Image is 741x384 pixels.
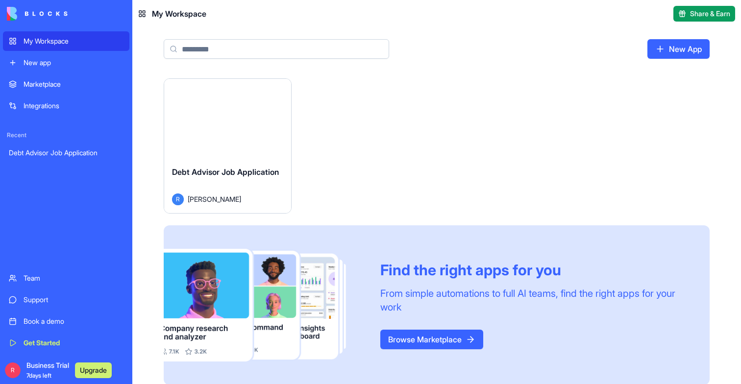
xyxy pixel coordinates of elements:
button: Upgrade [75,362,112,378]
img: Frame_181_egmpey.png [164,249,365,361]
div: Get Started [24,338,123,348]
button: Share & Earn [673,6,735,22]
a: Team [3,268,129,288]
span: R [5,362,21,378]
div: Find the right apps for you [380,261,686,279]
span: [PERSON_NAME] [188,194,241,204]
a: New App [647,39,710,59]
div: My Workspace [24,36,123,46]
div: Integrations [24,101,123,111]
a: Get Started [3,333,129,353]
a: Browse Marketplace [380,330,483,349]
div: New app [24,58,123,68]
div: Book a demo [24,316,123,326]
div: Marketplace [24,79,123,89]
div: Support [24,295,123,305]
span: R [172,193,184,205]
div: Team [24,273,123,283]
img: logo [7,7,68,21]
a: New app [3,53,129,72]
a: Debt Advisor Job Application [3,143,129,163]
div: From simple automations to full AI teams, find the right apps for your work [380,287,686,314]
a: Support [3,290,129,310]
span: 7 days left [26,372,51,379]
a: Integrations [3,96,129,116]
a: My Workspace [3,31,129,51]
a: Book a demo [3,312,129,331]
span: My Workspace [152,8,206,20]
div: Debt Advisor Job Application [9,148,123,158]
span: Business Trial [26,360,69,380]
span: Debt Advisor Job Application [172,167,279,177]
a: Marketplace [3,74,129,94]
span: Share & Earn [690,9,730,19]
span: Recent [3,131,129,139]
a: Debt Advisor Job ApplicationR[PERSON_NAME] [164,78,292,214]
